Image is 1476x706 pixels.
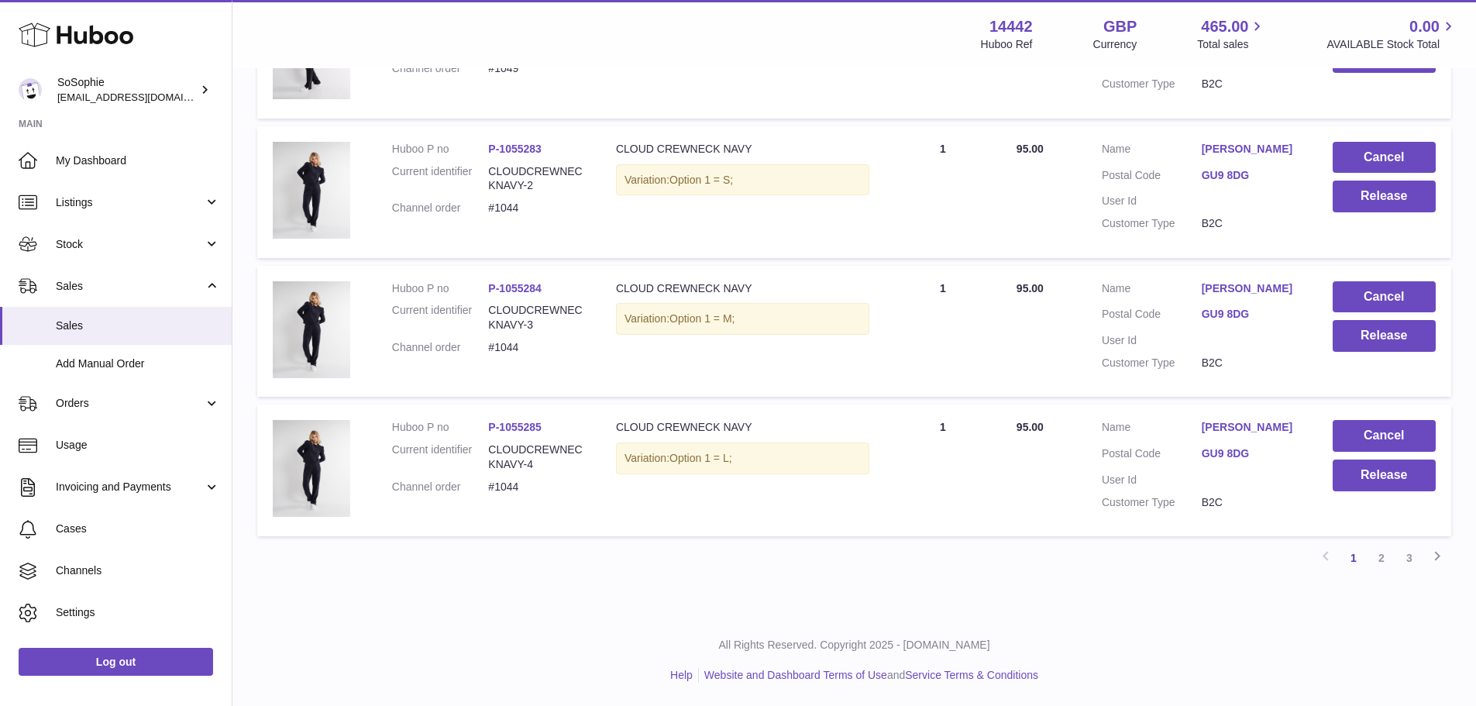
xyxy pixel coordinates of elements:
[1333,142,1436,174] button: Cancel
[392,340,489,355] dt: Channel order
[56,319,220,333] span: Sales
[392,142,489,157] dt: Huboo P no
[392,443,489,472] dt: Current identifier
[488,303,585,332] dd: CLOUDCREWNECKNAVY-3
[616,281,869,296] div: CLOUD CREWNECK NAVY
[1102,194,1202,208] dt: User Id
[1102,307,1202,325] dt: Postal Code
[704,669,887,681] a: Website and Dashboard Terms of Use
[1368,544,1395,572] a: 2
[699,668,1038,683] li: and
[1017,143,1044,155] span: 95.00
[245,638,1464,653] p: All Rights Reserved. Copyright 2025 - [DOMAIN_NAME]
[392,281,489,296] dt: Huboo P no
[989,16,1033,37] strong: 14442
[1102,216,1202,231] dt: Customer Type
[885,405,1001,536] td: 1
[1333,181,1436,212] button: Release
[1202,142,1302,157] a: [PERSON_NAME]
[616,443,869,474] div: Variation:
[488,164,585,194] dd: CLOUDCREWNECKNAVY-2
[616,303,869,335] div: Variation:
[273,142,350,239] img: FRONT1_377b6c84-9543-4191-9d0e-4a75e9fc1006.jpg
[56,195,204,210] span: Listings
[616,420,869,435] div: CLOUD CREWNECK NAVY
[1202,420,1302,435] a: [PERSON_NAME]
[392,480,489,494] dt: Channel order
[19,78,42,102] img: internalAdmin-14442@internal.huboo.com
[1202,356,1302,370] dd: B2C
[1333,281,1436,313] button: Cancel
[56,563,220,578] span: Channels
[1340,544,1368,572] a: 1
[1333,320,1436,352] button: Release
[885,266,1001,398] td: 1
[57,75,197,105] div: SoSophie
[273,281,350,378] img: FRONT1_377b6c84-9543-4191-9d0e-4a75e9fc1006.jpg
[392,61,489,76] dt: Channel order
[1202,446,1302,461] a: GU9 8DG
[1017,421,1044,433] span: 95.00
[1202,307,1302,322] a: GU9 8DG
[1102,333,1202,348] dt: User Id
[488,480,585,494] dd: #1044
[56,605,220,620] span: Settings
[488,143,542,155] a: P-1055283
[488,421,542,433] a: P-1055285
[56,279,204,294] span: Sales
[392,303,489,332] dt: Current identifier
[669,174,733,186] span: Option 1 = S;
[56,153,220,168] span: My Dashboard
[1102,495,1202,510] dt: Customer Type
[1201,16,1248,37] span: 465.00
[1333,460,1436,491] button: Release
[488,443,585,472] dd: CLOUDCREWNECKNAVY-4
[488,201,585,215] dd: #1044
[56,522,220,536] span: Cases
[56,438,220,453] span: Usage
[19,648,213,676] a: Log out
[616,164,869,196] div: Variation:
[616,142,869,157] div: CLOUD CREWNECK NAVY
[1333,420,1436,452] button: Cancel
[1017,282,1044,294] span: 95.00
[1326,37,1457,52] span: AVAILABLE Stock Total
[1197,37,1266,52] span: Total sales
[1102,77,1202,91] dt: Customer Type
[669,452,732,464] span: Option 1 = L;
[669,312,735,325] span: Option 1 = M;
[392,201,489,215] dt: Channel order
[56,480,204,494] span: Invoicing and Payments
[1326,16,1457,52] a: 0.00 AVAILABLE Stock Total
[1395,544,1423,572] a: 3
[1102,142,1202,160] dt: Name
[57,91,228,103] span: [EMAIL_ADDRESS][DOMAIN_NAME]
[1202,216,1302,231] dd: B2C
[670,669,693,681] a: Help
[488,340,585,355] dd: #1044
[1102,168,1202,187] dt: Postal Code
[392,164,489,194] dt: Current identifier
[56,237,204,252] span: Stock
[1102,473,1202,487] dt: User Id
[56,356,220,371] span: Add Manual Order
[1202,168,1302,183] a: GU9 8DG
[392,420,489,435] dt: Huboo P no
[1202,77,1302,91] dd: B2C
[1197,16,1266,52] a: 465.00 Total sales
[1409,16,1440,37] span: 0.00
[981,37,1033,52] div: Huboo Ref
[1102,420,1202,439] dt: Name
[1102,356,1202,370] dt: Customer Type
[56,396,204,411] span: Orders
[1093,37,1137,52] div: Currency
[488,61,585,76] dd: #1049
[1103,16,1137,37] strong: GBP
[885,126,1001,258] td: 1
[1202,281,1302,296] a: [PERSON_NAME]
[1102,281,1202,300] dt: Name
[1102,446,1202,465] dt: Postal Code
[488,282,542,294] a: P-1055284
[1202,495,1302,510] dd: B2C
[273,420,350,517] img: FRONT1_377b6c84-9543-4191-9d0e-4a75e9fc1006.jpg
